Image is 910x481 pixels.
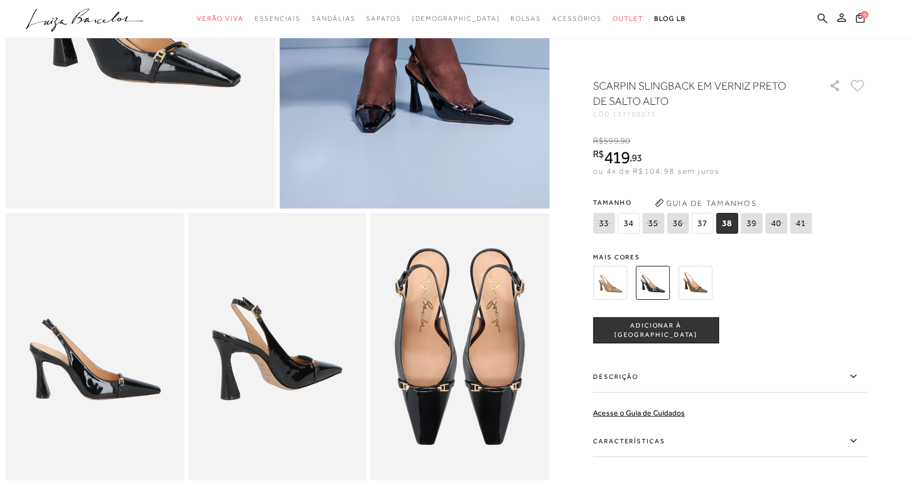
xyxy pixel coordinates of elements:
[604,147,630,167] span: 419
[593,78,798,109] h1: SCARPIN SLINGBACK EM VERNIZ PRETO DE SALTO ALTO
[861,11,868,19] span: 0
[552,9,602,29] a: categoryNavScreenReaderText
[691,213,713,234] span: 37
[654,9,686,29] a: BLOG LB
[853,12,868,27] button: 0
[593,254,866,260] span: Mais cores
[593,266,627,300] img: SCARPIN SLINGBACK EM VERNIZ BEGE ARGILA DE SALTO ALTO
[593,194,814,211] span: Tamanho
[651,194,760,212] button: Guia de Tamanhos
[5,213,184,480] img: image
[613,110,656,118] span: 137700071
[654,15,686,22] span: BLOG LB
[312,15,355,22] span: Sandálias
[552,15,602,22] span: Acessórios
[371,213,549,480] img: image
[620,136,630,146] span: 90
[593,425,866,457] label: Características
[593,111,812,117] div: CÓD:
[593,136,603,146] i: R$
[510,9,541,29] a: categoryNavScreenReaderText
[255,15,301,22] span: Essenciais
[613,15,643,22] span: Outlet
[366,9,401,29] a: categoryNavScreenReaderText
[593,361,866,393] label: Descrição
[593,408,685,417] a: Acesse o Guia de Cuidados
[197,9,244,29] a: categoryNavScreenReaderText
[366,15,401,22] span: Sapatos
[197,15,244,22] span: Verão Viva
[593,213,615,234] span: 33
[619,136,631,146] i: ,
[412,9,500,29] a: noSubCategoriesText
[618,213,639,234] span: 34
[613,9,643,29] a: categoryNavScreenReaderText
[636,266,670,300] img: SCARPIN SLINGBACK EM VERNIZ PRETO DE SALTO ALTO
[765,213,787,234] span: 40
[667,213,689,234] span: 36
[593,167,719,175] span: ou 4x de R$104,98 sem juros
[255,9,301,29] a: categoryNavScreenReaderText
[593,149,604,159] i: R$
[593,317,719,343] button: ADICIONAR À [GEOGRAPHIC_DATA]
[790,213,812,234] span: 41
[594,321,718,340] span: ADICIONAR À [GEOGRAPHIC_DATA]
[312,9,355,29] a: categoryNavScreenReaderText
[412,15,500,22] span: [DEMOGRAPHIC_DATA]
[632,152,642,163] span: 93
[630,153,642,163] i: ,
[510,15,541,22] span: Bolsas
[188,213,366,480] img: image
[716,213,738,234] span: 38
[603,136,618,146] span: 599
[678,266,712,300] img: SCARPIN SLINGBACK EM VERNIZ VERDE TOMILHO DE SALTO ALTO
[642,213,664,234] span: 35
[741,213,762,234] span: 39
